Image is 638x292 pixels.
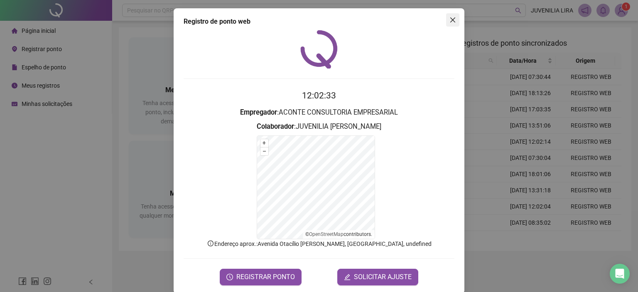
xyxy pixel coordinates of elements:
button: editSOLICITAR AJUSTE [337,269,418,285]
button: Close [446,13,459,27]
span: info-circle [207,240,214,247]
p: Endereço aprox. : Avenida Otacílio [PERSON_NAME], [GEOGRAPHIC_DATA], undefined [184,239,454,248]
h3: : JUVENILIA [PERSON_NAME] [184,121,454,132]
strong: Empregador [240,108,277,116]
button: REGISTRAR PONTO [220,269,302,285]
span: SOLICITAR AJUSTE [354,272,412,282]
div: Registro de ponto web [184,17,454,27]
h3: : ACONTE CONSULTORIA EMPRESARIAL [184,107,454,118]
time: 12:02:33 [302,91,336,101]
span: close [449,17,456,23]
strong: Colaborador [257,123,294,130]
button: – [260,147,268,155]
img: QRPoint [300,30,338,69]
button: + [260,139,268,147]
a: OpenStreetMap [309,231,344,237]
span: REGISTRAR PONTO [236,272,295,282]
li: © contributors. [305,231,372,237]
div: Open Intercom Messenger [610,264,630,284]
span: edit [344,274,351,280]
span: clock-circle [226,274,233,280]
